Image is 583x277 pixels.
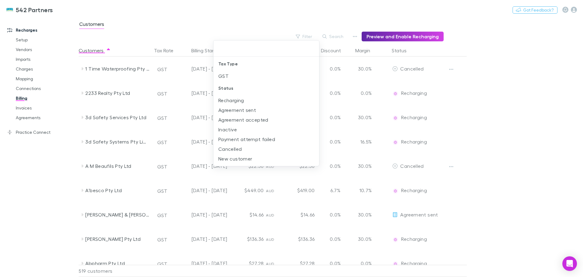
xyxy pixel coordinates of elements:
[213,144,319,154] li: Cancelled
[562,256,577,271] div: Open Intercom Messenger
[213,57,319,71] div: Tax Type
[213,81,319,95] div: Status
[213,134,319,144] li: Payment attempt failed
[213,154,319,164] li: New customer
[213,105,319,115] li: Agreement sent
[213,71,319,81] li: GST
[213,115,319,125] li: Agreement accepted
[213,125,319,134] li: Inactive
[213,95,319,105] li: Recharging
